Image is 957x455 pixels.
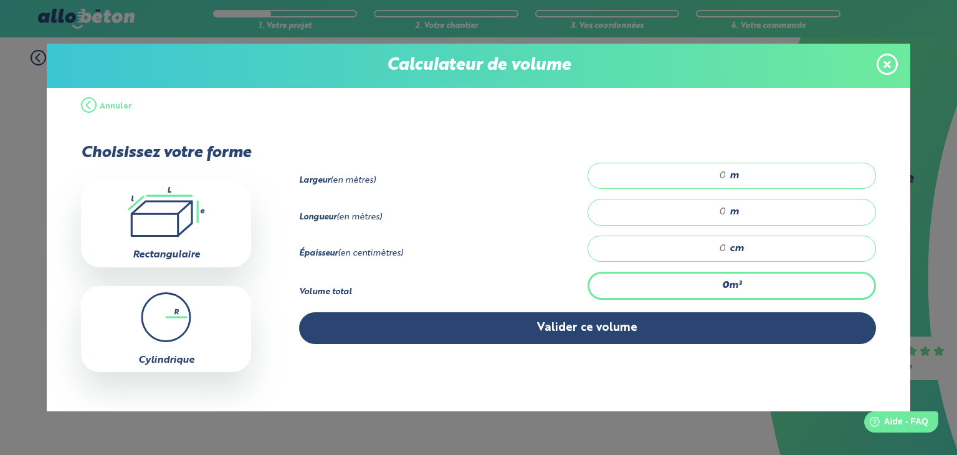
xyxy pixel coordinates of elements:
[299,176,588,186] div: (en mètres)
[59,56,898,75] p: Calculateur de volume
[601,242,726,255] input: 0
[299,312,876,344] button: Valider ce volume
[299,249,338,257] strong: Épaisseur
[299,249,588,259] div: (en centimètres)
[730,170,739,181] span: m
[133,250,200,260] label: Rectangulaire
[81,144,251,162] p: Choisissez votre forme
[299,213,588,223] div: (en mètres)
[730,243,744,254] span: cm
[601,206,726,218] input: 0
[722,280,729,290] strong: 0
[588,272,876,299] div: m³
[299,213,336,221] strong: Longueur
[846,406,943,441] iframe: Help widget launcher
[299,176,330,184] strong: Largeur
[138,355,194,365] label: Cylindrique
[81,88,132,125] button: Annuler
[601,170,726,182] input: 0
[730,206,739,218] span: m
[299,288,352,296] strong: Volume total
